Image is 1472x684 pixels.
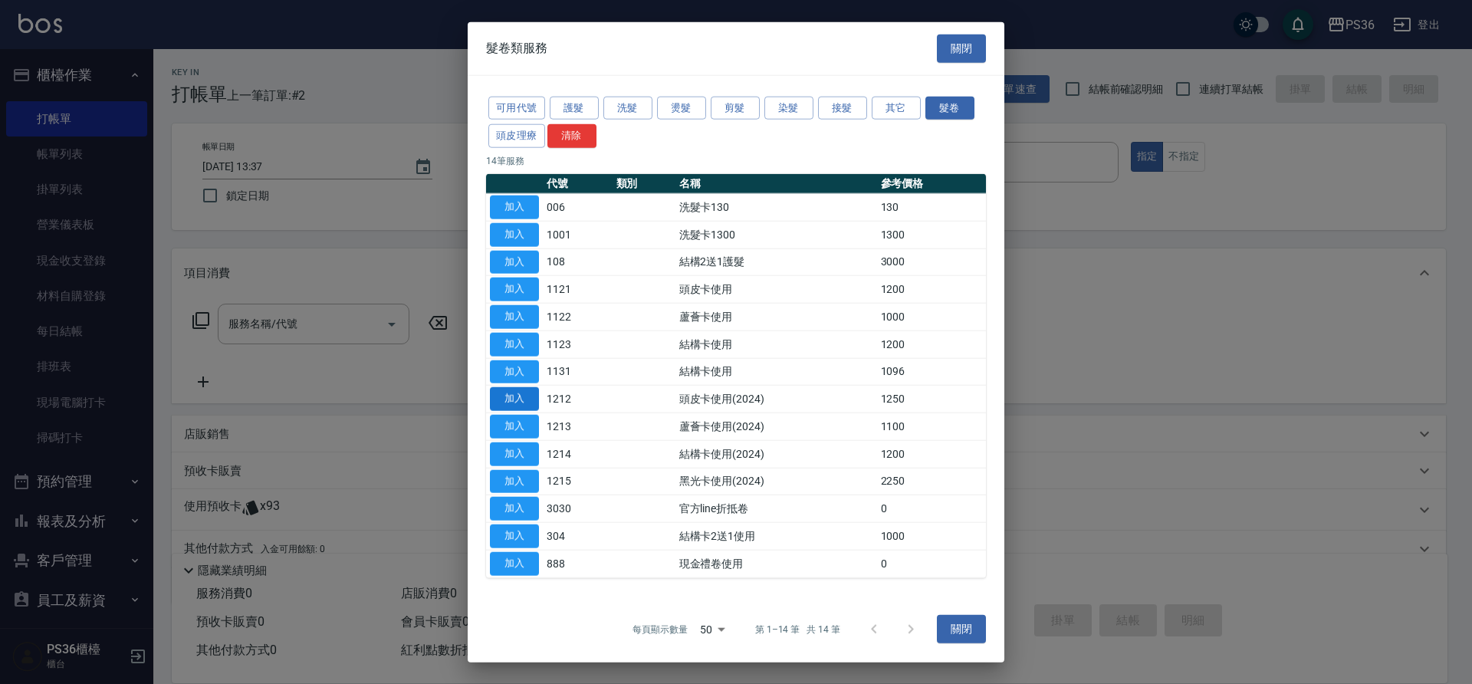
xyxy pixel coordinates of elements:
[603,96,652,120] button: 洗髮
[675,174,877,194] th: 名稱
[543,550,613,577] td: 888
[877,221,987,248] td: 1300
[490,497,539,521] button: 加入
[657,96,706,120] button: 燙髮
[543,413,613,440] td: 1213
[877,330,987,358] td: 1200
[818,96,867,120] button: 接髮
[490,222,539,246] button: 加入
[675,248,877,276] td: 結構2送1護髮
[543,248,613,276] td: 108
[877,358,987,386] td: 1096
[550,96,599,120] button: 護髮
[877,550,987,577] td: 0
[547,124,596,148] button: 清除
[675,221,877,248] td: 洗髮卡1300
[543,275,613,303] td: 1121
[675,440,877,468] td: 結構卡使用(2024)
[937,615,986,643] button: 關閉
[490,332,539,356] button: 加入
[877,495,987,522] td: 0
[490,305,539,329] button: 加入
[877,193,987,221] td: 130
[764,96,813,120] button: 染髮
[543,303,613,330] td: 1122
[486,154,986,168] p: 14 筆服務
[490,415,539,439] button: 加入
[490,360,539,383] button: 加入
[543,522,613,550] td: 304
[490,387,539,411] button: 加入
[543,358,613,386] td: 1131
[877,303,987,330] td: 1000
[872,96,921,120] button: 其它
[543,468,613,495] td: 1215
[488,96,545,120] button: 可用代號
[490,469,539,493] button: 加入
[675,495,877,522] td: 官方line折抵卷
[486,41,547,56] span: 髮卷類服務
[490,278,539,301] button: 加入
[877,468,987,495] td: 2250
[877,248,987,276] td: 3000
[675,303,877,330] td: 蘆薈卡使用
[490,442,539,465] button: 加入
[543,193,613,221] td: 006
[877,275,987,303] td: 1200
[675,385,877,413] td: 頭皮卡使用(2024)
[490,196,539,219] button: 加入
[613,174,675,194] th: 類別
[675,358,877,386] td: 結構卡使用
[490,525,539,548] button: 加入
[675,275,877,303] td: 頭皮卡使用
[543,385,613,413] td: 1212
[877,440,987,468] td: 1200
[711,96,760,120] button: 剪髮
[490,551,539,575] button: 加入
[490,250,539,274] button: 加入
[925,96,974,120] button: 髮卷
[877,522,987,550] td: 1000
[877,174,987,194] th: 參考價格
[755,622,840,636] p: 第 1–14 筆 共 14 筆
[877,385,987,413] td: 1250
[675,468,877,495] td: 黑光卡使用(2024)
[675,413,877,440] td: 蘆薈卡使用(2024)
[543,440,613,468] td: 1214
[937,35,986,63] button: 關閉
[543,174,613,194] th: 代號
[675,330,877,358] td: 結構卡使用
[675,193,877,221] td: 洗髮卡130
[675,550,877,577] td: 現金禮卷使用
[488,124,545,148] button: 頭皮理療
[543,495,613,522] td: 3030
[877,413,987,440] td: 1100
[694,608,731,649] div: 50
[675,522,877,550] td: 結構卡2送1使用
[632,622,688,636] p: 每頁顯示數量
[543,221,613,248] td: 1001
[543,330,613,358] td: 1123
